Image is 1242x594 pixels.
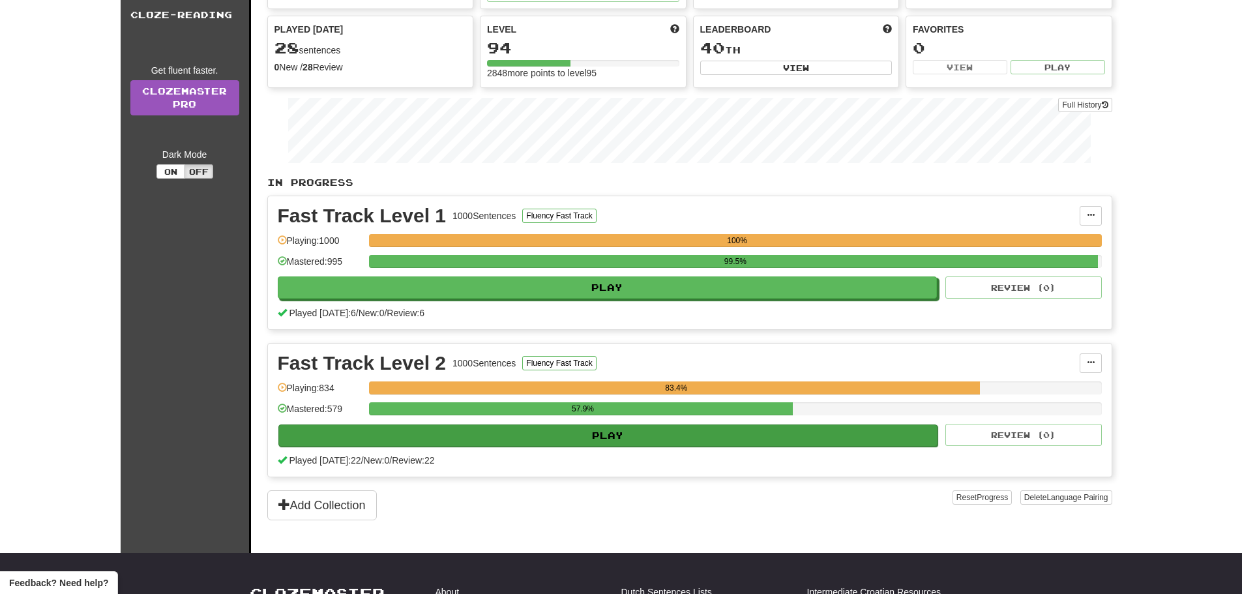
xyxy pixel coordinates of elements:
span: Played [DATE]: 6 [289,308,355,318]
button: Fluency Fast Track [522,209,596,223]
span: Progress [977,493,1008,502]
span: New: 0 [359,308,385,318]
button: Review (0) [945,276,1102,299]
p: In Progress [267,176,1112,189]
span: Played [DATE] [274,23,344,36]
button: Review (0) [945,424,1102,446]
div: Fast Track Level 1 [278,206,447,226]
div: th [700,40,893,57]
div: 100% [373,234,1102,247]
div: Favorites [913,23,1105,36]
span: Level [487,23,516,36]
span: / [361,455,364,466]
div: New / Review [274,61,467,74]
span: 28 [274,38,299,57]
div: Dark Mode [130,148,239,161]
span: Review: 22 [392,455,434,466]
div: 1000 Sentences [452,357,516,370]
span: Played [DATE]: 22 [289,455,361,466]
div: 57.9% [373,402,793,415]
span: / [389,455,392,466]
span: This week in points, UTC [883,23,892,36]
div: Playing: 1000 [278,234,362,256]
button: Full History [1058,98,1112,112]
div: Mastered: 995 [278,255,362,276]
button: View [700,61,893,75]
span: Open feedback widget [9,576,108,589]
div: Fast Track Level 2 [278,353,447,373]
div: 1000 Sentences [452,209,516,222]
button: On [156,164,185,179]
span: / [356,308,359,318]
button: Play [278,424,938,447]
div: Mastered: 579 [278,402,362,424]
div: Playing: 834 [278,381,362,403]
button: Off [185,164,213,179]
span: 40 [700,38,725,57]
button: Fluency Fast Track [522,356,596,370]
button: Add Collection [267,490,377,520]
button: ResetProgress [953,490,1012,505]
strong: 0 [274,62,280,72]
strong: 28 [303,62,313,72]
button: Play [278,276,938,299]
span: Score more points to level up [670,23,679,36]
div: 0 [913,40,1105,56]
div: 83.4% [373,381,980,394]
span: Language Pairing [1046,493,1108,502]
div: Get fluent faster. [130,64,239,77]
div: sentences [274,40,467,57]
div: 94 [487,40,679,56]
button: View [913,60,1007,74]
button: Play [1011,60,1105,74]
a: ClozemasterPro [130,80,239,115]
div: 99.5% [373,255,1098,268]
span: / [384,308,387,318]
span: Review: 6 [387,308,424,318]
button: DeleteLanguage Pairing [1020,490,1112,505]
div: 2848 more points to level 95 [487,67,679,80]
span: Leaderboard [700,23,771,36]
span: New: 0 [364,455,390,466]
